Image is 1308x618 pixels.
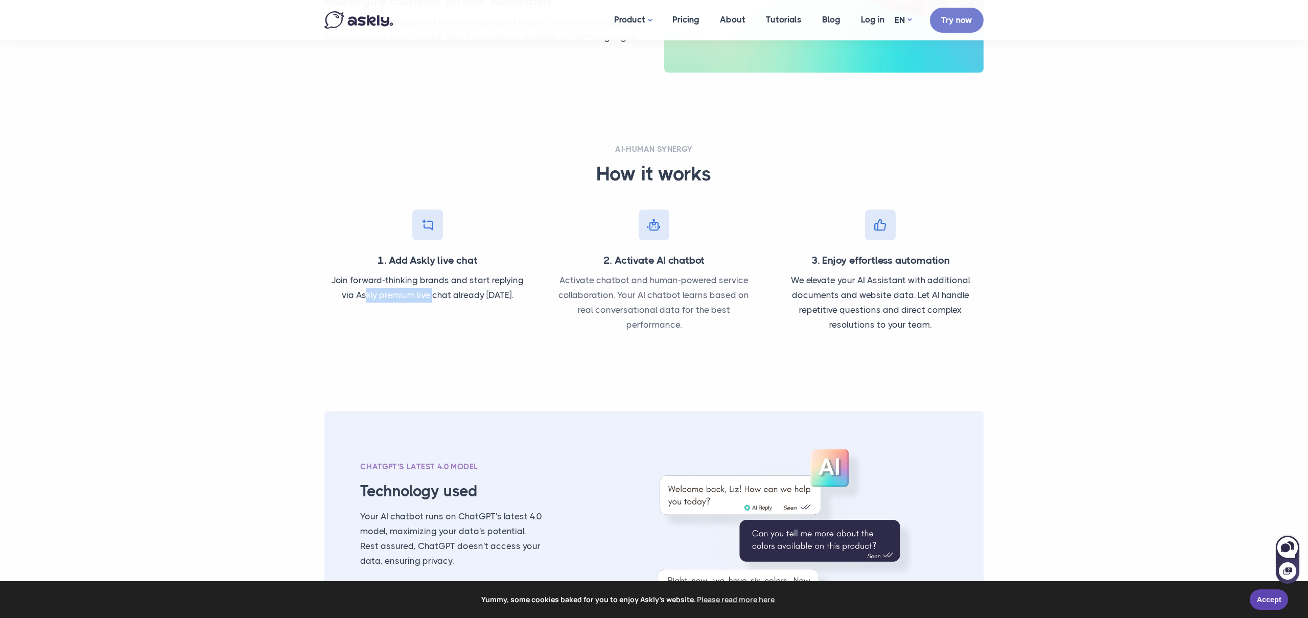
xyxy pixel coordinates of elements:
[1275,534,1300,585] iframe: Askly chat
[551,273,757,332] p: Activate chatbot and human-powered service collaboration. Your AI chatbot learns based on real co...
[778,253,984,268] h4: 3. Enjoy effortless automation
[551,253,757,268] h4: 2. Activate AI chatbot
[324,253,530,268] h4: 1. Add Askly live chat
[324,11,393,29] img: Askly
[778,273,984,332] p: We elevate your AI Assistant with additional documents and website data. Let AI handle repetitive...
[437,162,871,187] h3: How it works
[930,8,984,33] a: Try now
[360,509,546,568] p: Your AI chatbot runs on ChatGPT's latest 4.0 model, maximizing your data's potential. Rest assure...
[15,592,1243,607] span: Yummy, some cookies baked for you to enjoy Askly's website.
[1250,589,1288,610] a: Accept
[360,482,546,501] h3: Technology used
[324,273,530,303] p: Join forward-thinking brands and start replying via Askly premium live chat already [DATE].
[696,592,777,607] a: learn more about cookies
[895,13,912,28] a: EN
[360,461,546,474] div: ChatGPT's latest 4.0 model
[437,144,871,154] h2: AI-human synergy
